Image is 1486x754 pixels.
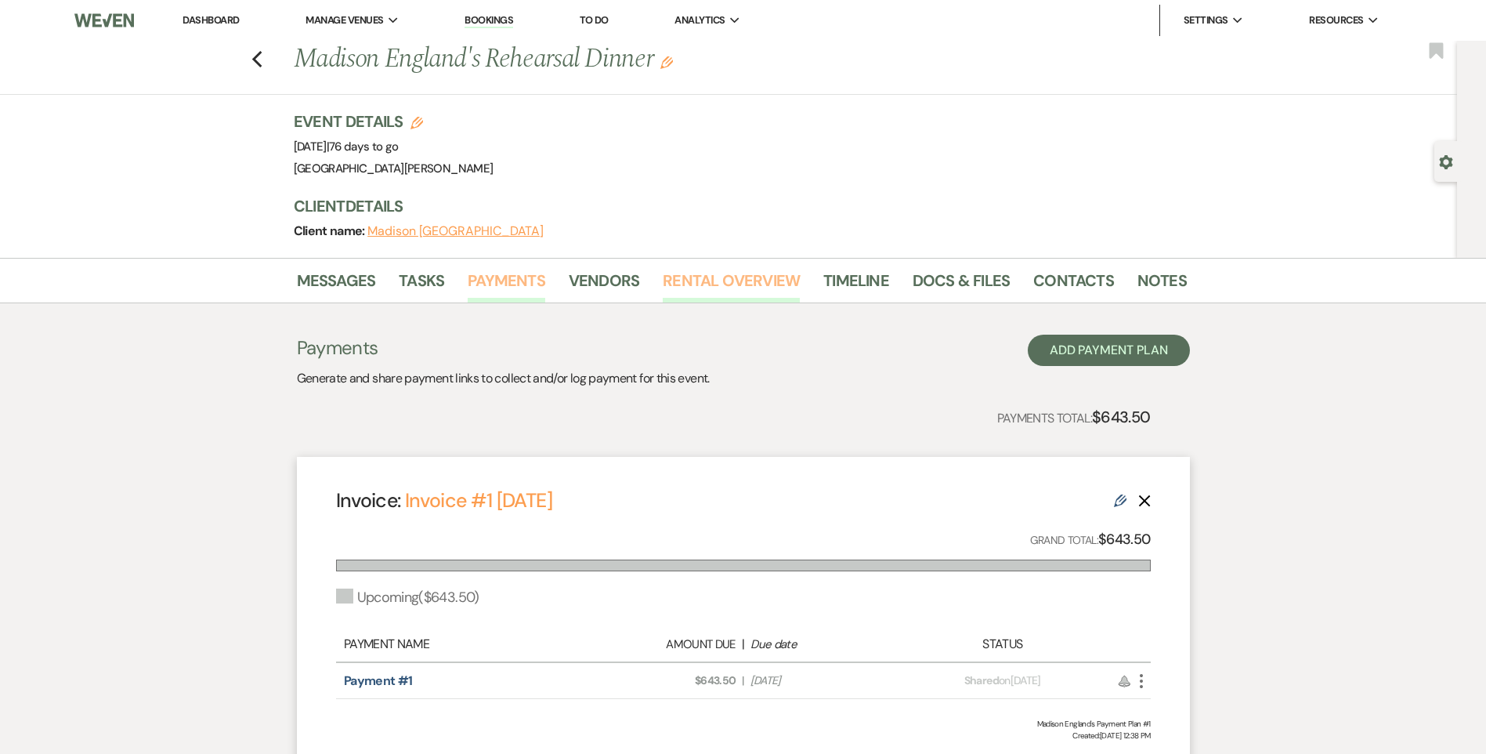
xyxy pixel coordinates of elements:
[1028,335,1190,366] button: Add Payment Plan
[297,335,710,361] h3: Payments
[344,635,584,654] div: Payment Name
[591,672,736,689] span: $643.50
[1033,268,1114,303] a: Contacts
[1098,530,1151,549] strong: $643.50
[750,672,895,689] span: [DATE]
[336,487,552,514] h4: Invoice:
[913,268,1010,303] a: Docs & Files
[294,111,494,132] h3: Event Details
[329,139,399,154] span: 76 days to go
[591,636,736,654] div: Amount Due
[367,225,544,237] button: Madison [GEOGRAPHIC_DATA]
[1092,407,1151,427] strong: $643.50
[405,488,552,513] a: Invoice #1 [DATE]
[306,13,383,28] span: Manage Venues
[1184,13,1228,28] span: Settings
[580,13,609,27] a: To Do
[294,195,1171,217] h3: Client Details
[742,672,743,689] span: |
[569,268,639,303] a: Vendors
[465,13,513,28] a: Bookings
[336,718,1151,730] div: Madison England's Payment Plan #1
[660,55,673,69] button: Edit
[1030,528,1151,551] p: Grand Total:
[297,268,376,303] a: Messages
[336,587,479,608] div: Upcoming ( $643.50 )
[183,13,239,27] a: Dashboard
[1137,268,1187,303] a: Notes
[468,268,545,303] a: Payments
[997,404,1151,430] p: Payments Total:
[902,672,1102,689] div: on [DATE]
[823,268,889,303] a: Timeline
[294,223,368,239] span: Client name:
[1439,154,1453,169] button: Open lead details
[294,161,494,176] span: [GEOGRAPHIC_DATA][PERSON_NAME]
[297,368,710,389] p: Generate and share payment links to collect and/or log payment for this event.
[336,730,1151,741] span: Created: [DATE] 12:38 PM
[294,139,399,154] span: [DATE]
[674,13,725,28] span: Analytics
[1309,13,1363,28] span: Resources
[663,268,800,303] a: Rental Overview
[294,41,996,78] h1: Madison England's Rehearsal Dinner
[327,139,399,154] span: |
[74,4,134,37] img: Weven Logo
[964,673,999,687] span: Shared
[344,672,413,689] a: Payment #1
[399,268,444,303] a: Tasks
[902,635,1102,654] div: Status
[584,635,903,654] div: |
[750,636,895,654] div: Due date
